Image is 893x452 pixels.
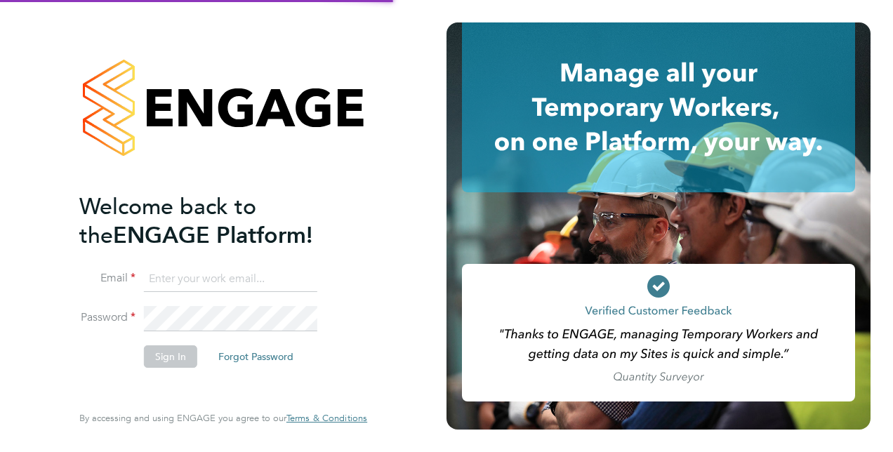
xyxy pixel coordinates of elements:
[144,345,197,368] button: Sign In
[286,412,367,424] span: Terms & Conditions
[79,310,135,325] label: Password
[79,193,256,249] span: Welcome back to the
[144,267,317,292] input: Enter your work email...
[286,413,367,424] a: Terms & Conditions
[79,192,353,250] h2: ENGAGE Platform!
[79,412,367,424] span: By accessing and using ENGAGE you agree to our
[79,271,135,286] label: Email
[207,345,305,368] button: Forgot Password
